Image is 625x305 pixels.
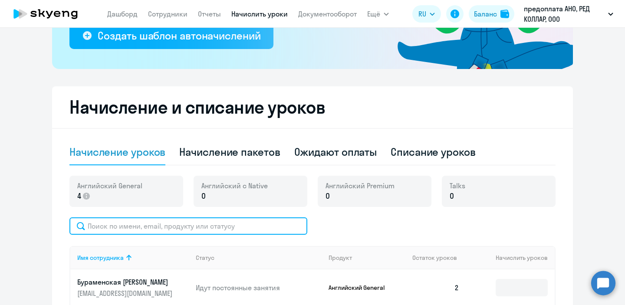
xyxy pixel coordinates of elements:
[329,254,406,262] div: Продукт
[77,254,124,262] div: Имя сотрудника
[326,181,395,190] span: Английский Premium
[77,254,189,262] div: Имя сотрудника
[179,145,280,159] div: Начисление пакетов
[77,181,142,190] span: Английский General
[469,5,514,23] button: Балансbalance
[69,23,273,49] button: Создать шаблон автоначислений
[69,145,165,159] div: Начисление уроков
[524,3,605,24] p: предоплата АНО, РЕД КОЛЛАР, ООО
[412,254,457,262] span: Остаток уроков
[329,284,394,292] p: Английский General
[326,190,330,202] span: 0
[450,181,465,190] span: Talks
[69,97,556,118] h2: Начисление и списание уроков
[77,277,189,298] a: Бураменская [PERSON_NAME][EMAIL_ADDRESS][DOMAIN_NAME]
[466,246,555,269] th: Начислить уроков
[77,289,174,298] p: [EMAIL_ADDRESS][DOMAIN_NAME]
[201,190,206,202] span: 0
[69,217,307,235] input: Поиск по имени, email, продукту или статусу
[367,5,389,23] button: Ещё
[148,10,187,18] a: Сотрудники
[196,283,322,292] p: Идут постоянные занятия
[107,10,138,18] a: Дашборд
[391,145,476,159] div: Списание уроков
[77,190,81,202] span: 4
[418,9,426,19] span: RU
[231,10,288,18] a: Начислить уроки
[412,5,441,23] button: RU
[474,9,497,19] div: Баланс
[294,145,377,159] div: Ожидают оплаты
[520,3,618,24] button: предоплата АНО, РЕД КОЛЛАР, ООО
[201,181,268,190] span: Английский с Native
[77,277,174,287] p: Бураменская [PERSON_NAME]
[329,254,352,262] div: Продукт
[412,254,466,262] div: Остаток уроков
[450,190,454,202] span: 0
[500,10,509,18] img: balance
[98,29,260,43] div: Создать шаблон автоначислений
[196,254,322,262] div: Статус
[198,10,221,18] a: Отчеты
[196,254,214,262] div: Статус
[298,10,357,18] a: Документооборот
[367,9,380,19] span: Ещё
